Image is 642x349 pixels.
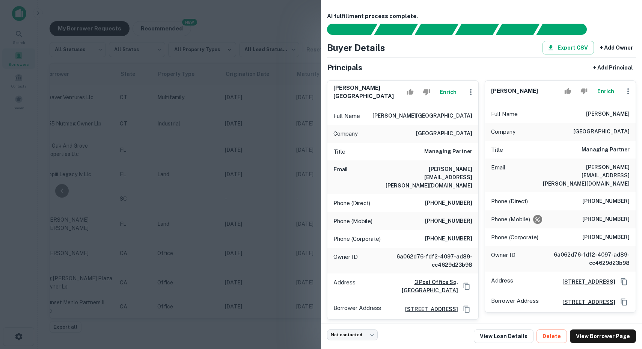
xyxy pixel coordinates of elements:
h6: [PERSON_NAME] [491,87,538,95]
p: Phone (Corporate) [491,233,538,242]
p: Title [491,145,503,154]
p: Phone (Mobile) [491,215,530,224]
a: [STREET_ADDRESS] [399,305,458,313]
h6: [GEOGRAPHIC_DATA] [416,129,472,138]
p: Owner ID [491,251,515,267]
a: View Loan Details [474,329,533,343]
h6: Managing Partner [424,147,472,156]
a: View Borrower Page [570,329,636,343]
div: Principals found, AI now looking for contact information... [455,24,499,35]
p: Full Name [333,112,360,121]
p: Company [333,129,358,138]
h6: [PHONE_NUMBER] [425,199,472,208]
button: Enrich [436,85,460,100]
button: Accept [561,84,574,99]
button: Copy Address [618,276,630,287]
h6: [PERSON_NAME][GEOGRAPHIC_DATA] [372,112,472,121]
button: Enrich [594,84,618,99]
h6: [PERSON_NAME][EMAIL_ADDRESS][PERSON_NAME][DOMAIN_NAME] [540,163,630,188]
p: Company [491,127,515,136]
p: Phone (Corporate) [333,234,381,243]
p: Phone (Direct) [333,199,370,208]
button: Copy Address [461,304,472,315]
h6: [PERSON_NAME][EMAIL_ADDRESS][PERSON_NAME][DOMAIN_NAME] [382,165,472,190]
button: Accept [404,85,417,100]
button: Export CSV [543,41,594,54]
p: Phone (Mobile) [333,217,372,226]
h6: [PHONE_NUMBER] [582,233,630,242]
p: Full Name [491,110,518,119]
a: 3 Post Office Sq, [GEOGRAPHIC_DATA] [359,278,458,295]
p: Address [491,276,513,287]
h6: AI fulfillment process complete. [327,12,636,21]
h6: [PHONE_NUMBER] [425,217,472,226]
iframe: Chat Widget [604,289,642,325]
p: Address [333,278,356,295]
p: Borrower Address [333,304,381,315]
button: + Add Owner [597,41,636,54]
div: AI fulfillment process complete. [537,24,596,35]
div: Documents found, AI parsing details... [414,24,458,35]
h6: [PHONE_NUMBER] [582,197,630,206]
div: Requests to not be contacted at this number [533,215,542,224]
div: Your request is received and processing... [374,24,418,35]
button: Delete [537,329,567,343]
h6: [PERSON_NAME] [586,110,630,119]
h5: Principals [327,62,362,73]
h4: Buyer Details [327,41,385,54]
p: Borrower Address [491,296,539,308]
div: Principals found, still searching for contact information. This may take time... [496,24,540,35]
p: Phone (Direct) [491,197,528,206]
h6: [PHONE_NUMBER] [582,215,630,224]
h6: [PHONE_NUMBER] [425,234,472,243]
button: Reject [420,85,433,100]
h6: 6a062d76-fdf2-4097-ad89-cc4629d23b98 [382,252,472,269]
h6: [PERSON_NAME][GEOGRAPHIC_DATA] [333,84,404,101]
h6: 6a062d76-fdf2-4097-ad89-cc4629d23b98 [540,251,630,267]
button: + Add Principal [590,61,636,74]
a: [STREET_ADDRESS] [556,278,615,286]
p: Owner ID [333,252,358,269]
a: [STREET_ADDRESS] [556,298,615,306]
p: Title [333,147,345,156]
h6: Managing Partner [582,145,630,154]
h6: [GEOGRAPHIC_DATA] [573,127,630,136]
button: Copy Address [461,281,472,292]
button: Reject [577,84,591,99]
p: Email [333,165,348,190]
p: Email [491,163,505,188]
div: Not contacted [327,329,378,340]
div: Sending borrower request to AI... [318,24,374,35]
